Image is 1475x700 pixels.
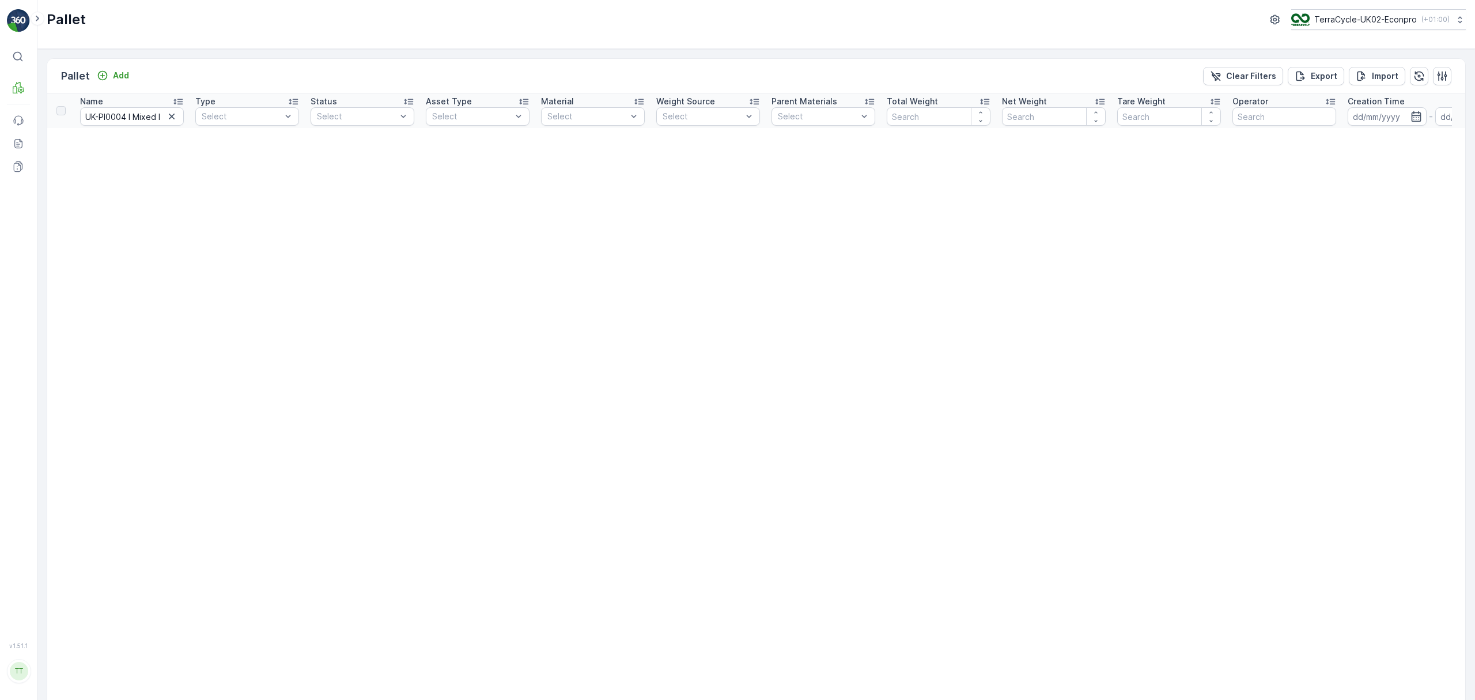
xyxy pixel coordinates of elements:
p: Type [195,96,215,107]
p: Pallet [61,68,90,84]
span: v 1.51.1 [7,642,30,649]
p: Name [80,96,103,107]
input: dd/mm/yyyy [1348,107,1427,126]
input: Search [1117,107,1221,126]
p: Select [317,111,396,122]
button: Export [1288,67,1344,85]
div: TT [10,662,28,680]
p: Select [202,111,281,122]
input: Search [80,107,184,126]
input: Search [1232,107,1336,126]
p: Creation Time [1348,96,1405,107]
img: logo [7,9,30,32]
p: - [1429,110,1433,123]
p: Status [311,96,337,107]
input: Search [1002,107,1106,126]
p: Operator [1232,96,1268,107]
p: Select [778,111,857,122]
p: Clear Filters [1226,70,1276,82]
img: terracycle_logo_wKaHoWT.png [1291,13,1310,26]
button: Clear Filters [1203,67,1283,85]
button: Import [1349,67,1405,85]
p: Asset Type [426,96,472,107]
p: Net Weight [1002,96,1047,107]
p: ( +01:00 ) [1421,15,1450,24]
p: Parent Materials [771,96,837,107]
p: Select [432,111,512,122]
p: Tare Weight [1117,96,1166,107]
p: Pallet [47,10,86,29]
p: Total Weight [887,96,938,107]
p: Export [1311,70,1337,82]
p: Select [547,111,627,122]
p: TerraCycle-UK02-Econpro [1314,14,1417,25]
p: Add [113,70,129,81]
button: TerraCycle-UK02-Econpro(+01:00) [1291,9,1466,30]
button: Add [92,69,134,82]
p: Import [1372,70,1398,82]
p: Weight Source [656,96,715,107]
p: Material [541,96,574,107]
p: Select [663,111,742,122]
button: TT [7,652,30,691]
input: Search [887,107,990,126]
